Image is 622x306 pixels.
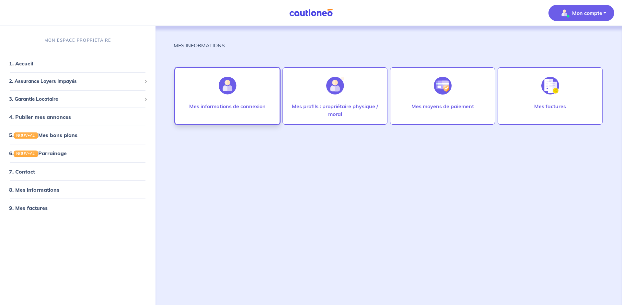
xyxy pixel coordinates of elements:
img: illu_invoice.svg [541,77,559,95]
div: 2. Assurance Loyers Impayés [3,75,153,88]
img: Cautioneo [287,9,335,17]
img: illu_account.svg [219,77,236,95]
div: 3. Garantie Locataire [3,93,153,105]
span: 2. Assurance Loyers Impayés [9,78,142,85]
img: illu_account_add.svg [326,77,344,95]
a: 5.NOUVEAUMes bons plans [9,132,77,138]
span: 3. Garantie Locataire [9,95,142,103]
div: 4. Publier mes annonces [3,110,153,123]
div: 5.NOUVEAUMes bons plans [3,129,153,142]
div: 6.NOUVEAUParrainage [3,147,153,160]
p: Mes informations de connexion [189,102,266,110]
p: Mon compte [572,9,602,17]
div: 9. Mes factures [3,201,153,214]
a: 6.NOUVEAUParrainage [9,150,67,156]
a: 1. Accueil [9,60,33,67]
p: MES INFORMATIONS [174,41,225,49]
p: Mes profils : propriétaire physique / moral [289,102,381,118]
a: 9. Mes factures [9,204,48,211]
p: Mes moyens de paiement [411,102,474,110]
div: 7. Contact [3,165,153,178]
div: 1. Accueil [3,57,153,70]
img: illu_credit_card_no_anim.svg [434,77,452,95]
p: Mes factures [534,102,566,110]
img: illu_account_valid_menu.svg [559,8,570,18]
button: illu_account_valid_menu.svgMon compte [548,5,614,21]
a: 4. Publier mes annonces [9,114,71,120]
div: 8. Mes informations [3,183,153,196]
a: 8. Mes informations [9,186,59,193]
p: MON ESPACE PROPRIÉTAIRE [44,37,111,43]
a: 7. Contact [9,168,35,175]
